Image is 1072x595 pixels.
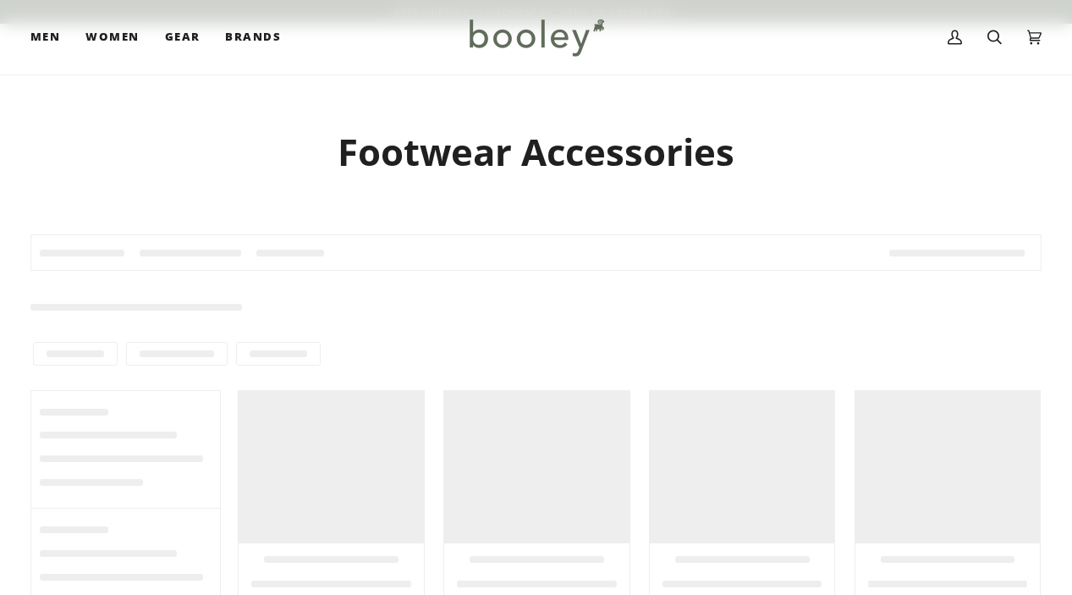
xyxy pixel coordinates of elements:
span: Men [30,29,60,46]
span: Brands [225,29,281,46]
img: Booley [462,13,610,62]
span: Women [85,29,139,46]
h1: Footwear Accessories [30,129,1042,175]
span: Gear [165,29,201,46]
